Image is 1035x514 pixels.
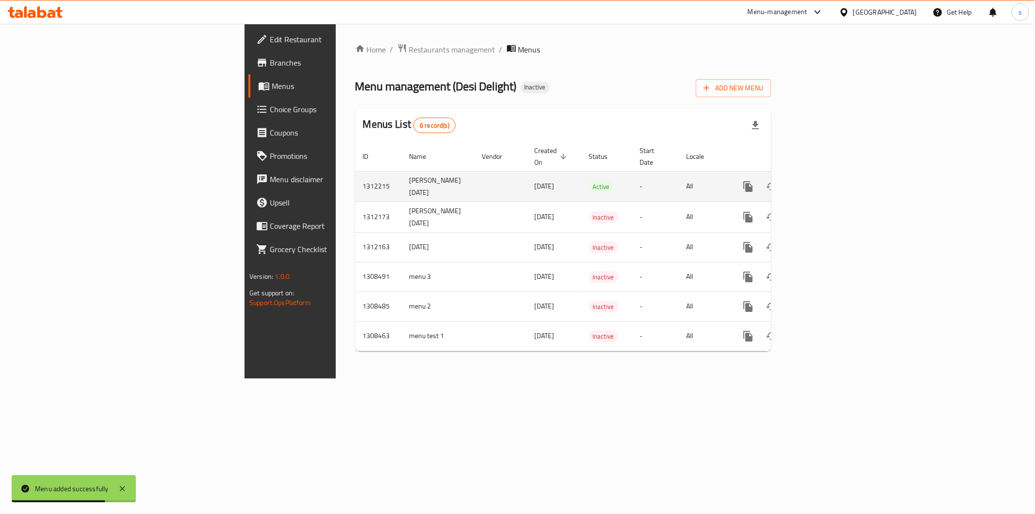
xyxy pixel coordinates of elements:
[632,262,679,291] td: -
[687,151,717,162] span: Locale
[270,103,410,115] span: Choice Groups
[35,483,109,494] div: Menu added successfully
[249,287,294,299] span: Get support on:
[270,243,410,255] span: Grocery Checklist
[363,117,456,133] h2: Menus List
[589,301,618,312] span: Inactive
[737,265,760,289] button: more
[270,173,410,185] span: Menu disclaimer
[760,325,783,348] button: Change Status
[482,151,515,162] span: Vendor
[402,291,475,321] td: menu 2
[679,291,729,321] td: All
[248,214,417,238] a: Coverage Report
[737,295,760,318] button: more
[760,206,783,229] button: Change Status
[248,74,417,98] a: Menus
[704,82,763,94] span: Add New Menu
[589,181,614,192] span: Active
[521,83,550,91] span: Inactive
[589,301,618,312] div: Inactive
[535,145,570,168] span: Created On
[760,295,783,318] button: Change Status
[518,44,541,55] span: Menus
[535,180,555,192] span: [DATE]
[737,236,760,259] button: more
[355,43,771,56] nav: breadcrumb
[589,331,618,342] span: Inactive
[679,321,729,351] td: All
[679,262,729,291] td: All
[270,197,410,208] span: Upsell
[632,232,679,262] td: -
[402,202,475,232] td: [PERSON_NAME] [DATE]
[729,142,838,171] th: Actions
[737,175,760,198] button: more
[270,127,410,138] span: Coupons
[402,232,475,262] td: [DATE]
[632,291,679,321] td: -
[589,212,618,223] span: Inactive
[679,202,729,232] td: All
[499,44,503,55] li: /
[248,168,417,191] a: Menu disclaimer
[535,270,555,283] span: [DATE]
[270,57,410,69] span: Branches
[632,171,679,202] td: -
[589,151,621,162] span: Status
[249,296,311,309] a: Support.OpsPlatform
[409,44,495,55] span: Restaurants management
[589,242,618,253] span: Inactive
[535,329,555,342] span: [DATE]
[270,220,410,232] span: Coverage Report
[402,171,475,202] td: [PERSON_NAME] [DATE]
[737,206,760,229] button: more
[535,240,555,253] span: [DATE]
[355,75,517,97] span: Menu management ( Desi Delight )
[248,238,417,261] a: Grocery Checklist
[744,114,767,137] div: Export file
[402,262,475,291] td: menu 3
[270,150,410,162] span: Promotions
[414,121,455,130] span: 6 record(s)
[248,121,417,144] a: Coupons
[248,98,417,121] a: Choice Groups
[248,191,417,214] a: Upsell
[589,272,618,283] span: Inactive
[275,270,290,283] span: 1.0.0
[413,118,456,133] div: Total records count
[248,51,417,74] a: Branches
[748,6,807,18] div: Menu-management
[248,28,417,51] a: Edit Restaurant
[363,151,381,162] span: ID
[248,144,417,168] a: Promotions
[853,7,917,17] div: [GEOGRAPHIC_DATA]
[640,145,667,168] span: Start Date
[272,80,410,92] span: Menus
[760,265,783,289] button: Change Status
[589,330,618,342] div: Inactive
[760,236,783,259] button: Change Status
[270,34,410,45] span: Edit Restaurant
[632,321,679,351] td: -
[402,321,475,351] td: menu test 1
[355,142,838,351] table: enhanced table
[410,151,439,162] span: Name
[632,202,679,232] td: -
[397,43,495,56] a: Restaurants management
[737,325,760,348] button: more
[535,300,555,312] span: [DATE]
[679,171,729,202] td: All
[249,270,273,283] span: Version:
[679,232,729,262] td: All
[521,82,550,93] div: Inactive
[1019,7,1022,17] span: s
[696,79,771,97] button: Add New Menu
[535,210,555,223] span: [DATE]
